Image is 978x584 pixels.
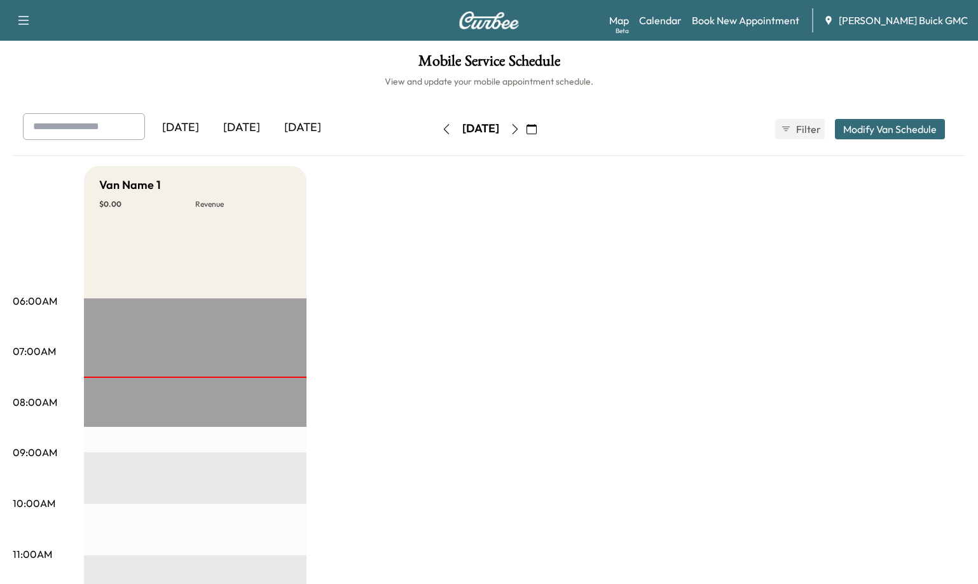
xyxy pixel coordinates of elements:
[13,496,55,511] p: 10:00AM
[839,13,968,28] span: [PERSON_NAME] Buick GMC
[462,121,499,137] div: [DATE]
[195,199,291,209] p: Revenue
[775,119,825,139] button: Filter
[796,122,819,137] span: Filter
[13,53,965,75] h1: Mobile Service Schedule
[835,119,945,139] button: Modify Van Schedule
[99,199,195,209] p: $ 0.00
[616,26,629,36] div: Beta
[639,13,682,28] a: Calendar
[458,11,520,29] img: Curbee Logo
[211,113,272,143] div: [DATE]
[99,176,161,194] h5: Van Name 1
[13,293,57,309] p: 06:00AM
[609,13,629,28] a: MapBeta
[692,13,799,28] a: Book New Appointment
[13,445,57,460] p: 09:00AM
[272,113,333,143] div: [DATE]
[13,344,56,359] p: 07:00AM
[13,75,965,88] h6: View and update your mobile appointment schedule.
[13,394,57,410] p: 08:00AM
[13,546,52,562] p: 11:00AM
[150,113,211,143] div: [DATE]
